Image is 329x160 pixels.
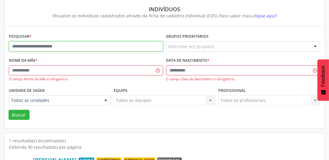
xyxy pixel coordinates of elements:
[320,65,326,87] span: Feedback
[13,6,316,12] div: Indivíduos
[9,32,32,41] label: Pesquisar
[168,43,214,50] span: Selecione o(s) grupo(s)
[9,56,38,65] label: Nome da mãe
[166,32,209,41] label: Grupos prioritários
[9,144,320,150] div: Exibindo 30 resultado(s) por página
[317,59,329,101] button: Feedback - Mostrar pesquisa
[9,137,320,144] div: 1 resultado(s) encontrado(s)
[114,86,127,95] label: Equipe
[11,97,98,103] span: Todas as unidades
[166,77,320,82] div: O campo Data de Nascimento é obrigatório
[252,13,277,19] span: clique aqui!
[9,86,45,95] label: Unidade de saúde
[166,56,210,65] label: Data de nascimento
[13,12,316,19] div: Visualize os indivíduos cadastrados através da ficha de cadastro individual (CDS).
[9,110,30,120] button: Buscar
[9,77,163,82] div: O campo Nome da Mãe é obrigatório
[218,86,246,95] label: Profissional
[219,13,277,19] i: Para saber mais,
